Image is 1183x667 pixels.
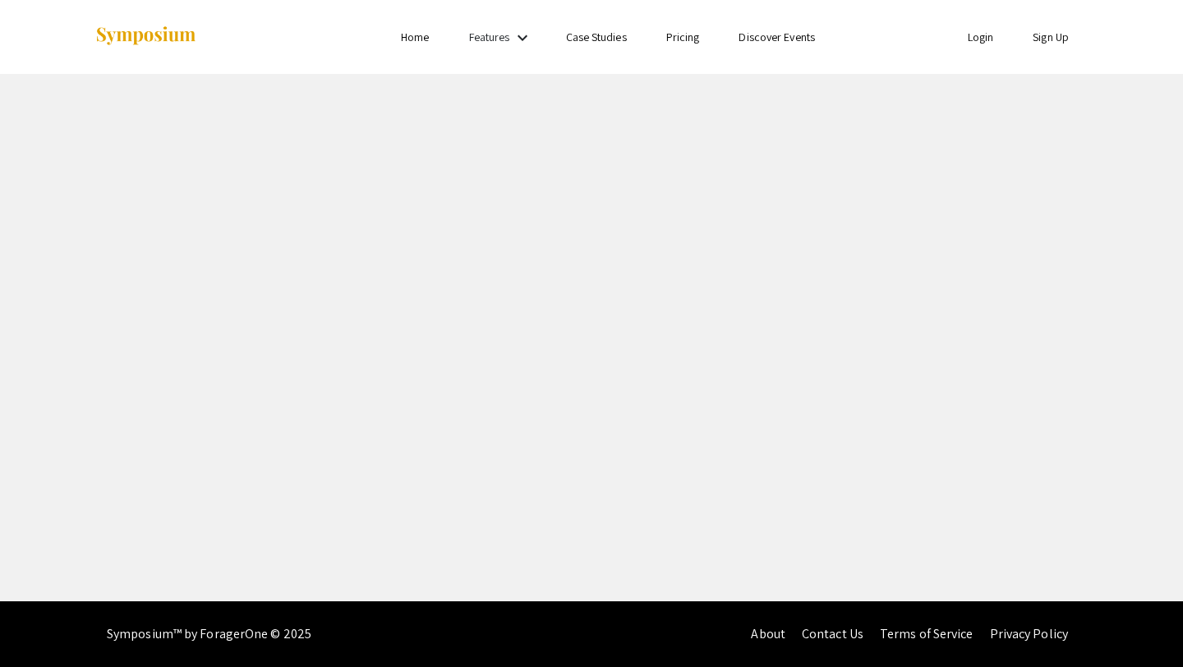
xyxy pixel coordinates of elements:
[107,601,311,667] div: Symposium™ by ForagerOne © 2025
[990,625,1068,642] a: Privacy Policy
[968,30,994,44] a: Login
[802,625,863,642] a: Contact Us
[751,625,785,642] a: About
[666,30,700,44] a: Pricing
[94,25,197,48] img: Symposium by ForagerOne
[513,28,532,48] mat-icon: Expand Features list
[880,625,974,642] a: Terms of Service
[469,30,510,44] a: Features
[1033,30,1069,44] a: Sign Up
[401,30,429,44] a: Home
[566,30,627,44] a: Case Studies
[739,30,815,44] a: Discover Events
